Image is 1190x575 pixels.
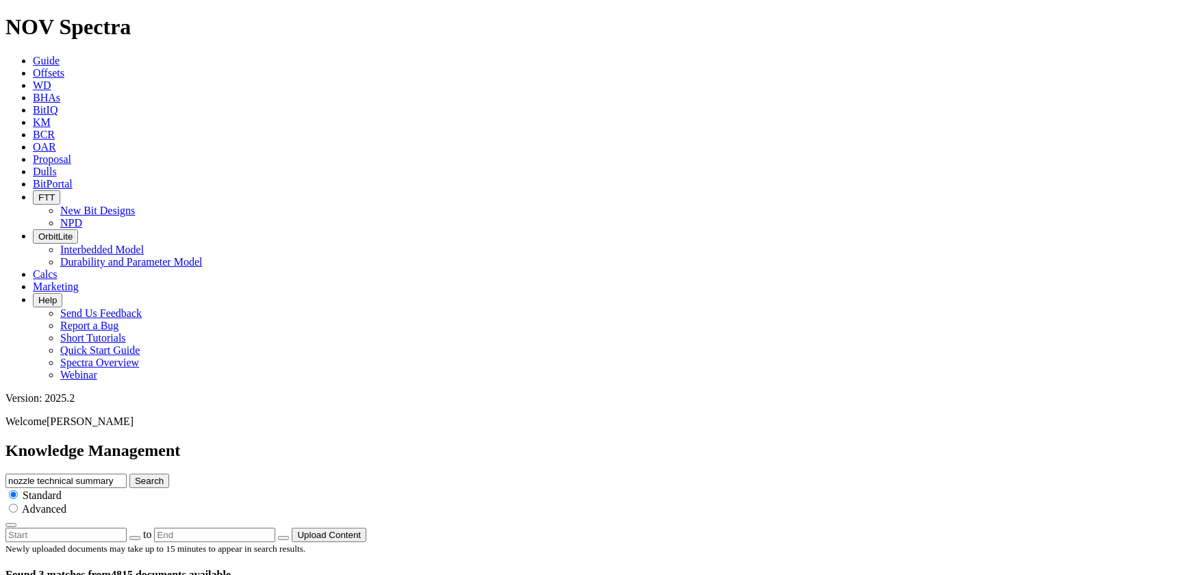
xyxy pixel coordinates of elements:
small: Newly uploaded documents may take up to 15 minutes to appear in search results. [5,544,305,554]
span: to [143,528,151,540]
span: Advanced [22,503,66,515]
a: WD [33,79,51,91]
div: Version: 2025.2 [5,392,1185,405]
a: Interbedded Model [60,244,144,255]
a: Proposal [33,153,71,165]
a: Quick Start Guide [60,344,140,356]
span: FTT [38,192,55,203]
input: Start [5,528,127,542]
a: BitIQ [33,104,58,116]
a: BitPortal [33,178,73,190]
span: [PERSON_NAME] [47,416,134,427]
a: Guide [33,55,60,66]
button: FTT [33,190,60,205]
p: Welcome [5,416,1185,428]
input: e.g. Smoothsteer Record [5,474,127,488]
span: Standard [23,489,62,501]
button: Help [33,293,62,307]
a: Spectra Overview [60,357,139,368]
a: Durability and Parameter Model [60,256,203,268]
span: Help [38,295,57,305]
a: OAR [33,141,56,153]
a: BHAs [33,92,60,103]
h1: NOV Spectra [5,14,1185,40]
button: Upload Content [292,528,366,542]
h2: Knowledge Management [5,442,1185,460]
button: Search [129,474,169,488]
a: Webinar [60,369,97,381]
span: OrbitLite [38,231,73,242]
a: BCR [33,129,55,140]
a: KM [33,116,51,128]
a: Report a Bug [60,320,118,331]
a: NPD [60,217,82,229]
a: Dulls [33,166,57,177]
input: End [154,528,275,542]
button: OrbitLite [33,229,78,244]
a: New Bit Designs [60,205,135,216]
a: Short Tutorials [60,332,126,344]
a: Calcs [33,268,58,280]
a: Send Us Feedback [60,307,142,319]
a: Marketing [33,281,79,292]
a: Offsets [33,67,64,79]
